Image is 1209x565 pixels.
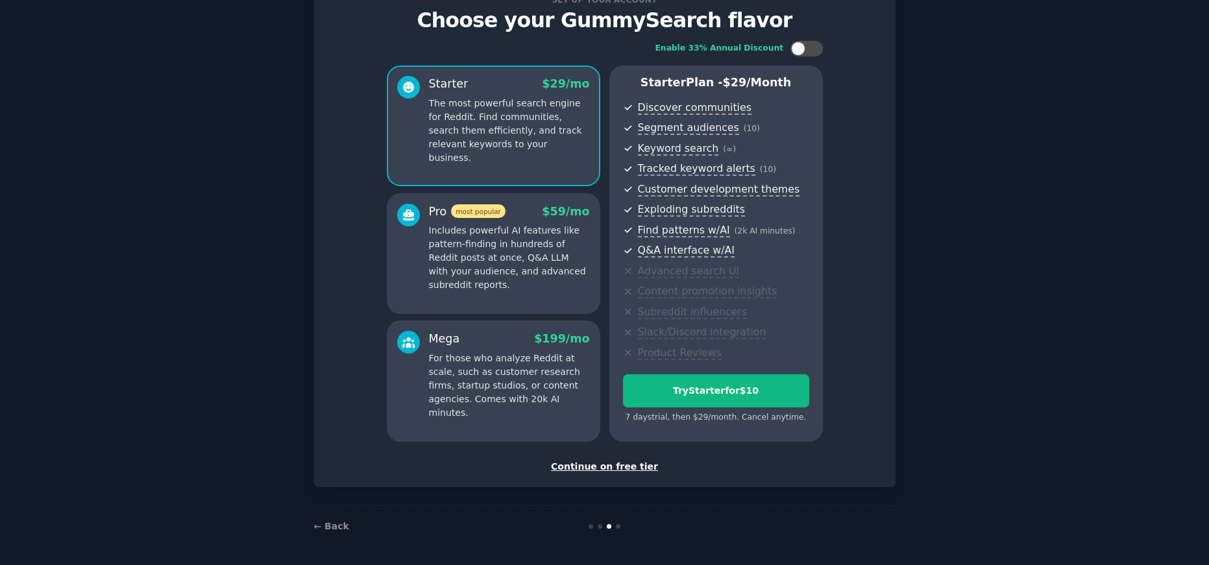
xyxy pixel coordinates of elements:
[638,346,722,360] span: Product Reviews
[744,124,760,133] span: ( 10 )
[638,326,766,339] span: Slack/Discord integration
[542,77,589,90] span: $ 29 /mo
[638,244,735,258] span: Q&A interface w/AI
[429,76,469,92] div: Starter
[328,9,882,32] p: Choose your GummySearch flavor
[723,145,736,154] span: ( ∞ )
[638,306,747,319] span: Subreddit influencers
[429,331,460,347] div: Mega
[638,183,800,197] span: Customer development themes
[429,224,590,292] p: Includes powerful AI features like pattern-finding in hundreds of Reddit posts at once, Q&A LLM w...
[638,121,739,135] span: Segment audiences
[638,162,755,176] span: Tracked keyword alerts
[638,101,751,115] span: Discover communities
[314,521,349,531] a: ← Back
[735,226,796,235] span: ( 2k AI minutes )
[534,332,589,345] span: $ 199 /mo
[623,412,809,424] div: 7 days trial, then $ 29 /month . Cancel anytime.
[638,265,739,278] span: Advanced search UI
[451,204,506,218] span: most popular
[542,205,589,218] span: $ 59 /mo
[623,75,809,91] p: Starter Plan -
[328,460,882,474] div: Continue on free tier
[638,285,777,298] span: Content promotion insights
[623,374,809,407] button: TryStarterfor$10
[723,76,792,89] span: $ 29 /month
[429,204,506,220] div: Pro
[429,352,590,420] p: For those who analyze Reddit at scale, such as customer research firms, startup studios, or conte...
[655,43,784,54] div: Enable 33% Annual Discount
[760,165,776,174] span: ( 10 )
[638,142,719,156] span: Keyword search
[429,97,590,165] p: The most powerful search engine for Reddit. Find communities, search them efficiently, and track ...
[638,224,730,237] span: Find patterns w/AI
[638,203,745,217] span: Exploding subreddits
[624,384,809,398] div: Try Starter for $10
